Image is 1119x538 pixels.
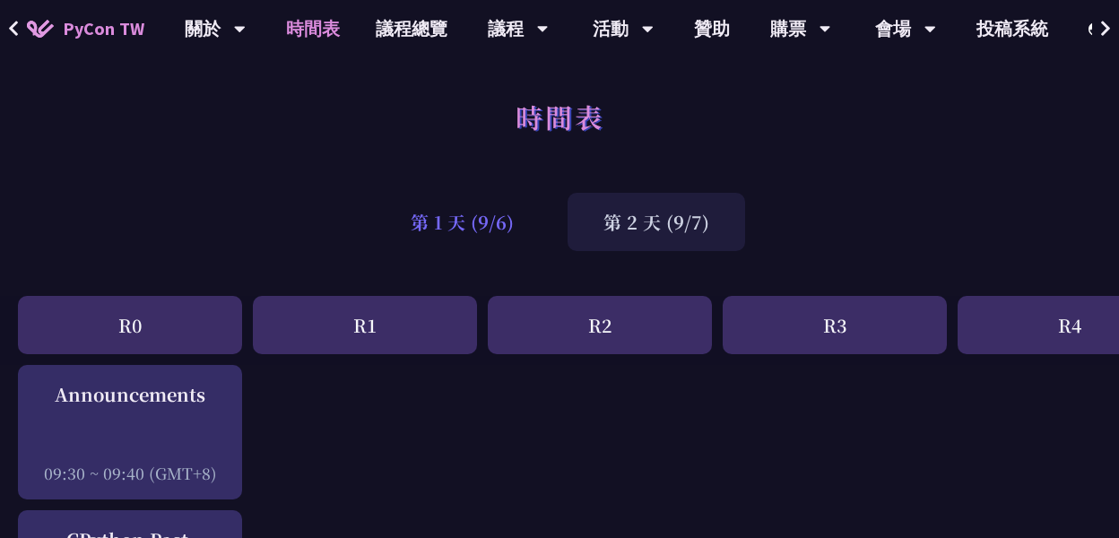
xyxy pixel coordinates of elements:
img: Locale Icon [1089,22,1106,36]
span: PyCon TW [63,15,144,42]
div: 第 1 天 (9/6) [375,193,550,251]
div: R0 [18,296,242,354]
a: PyCon TW [9,6,162,51]
div: 09:30 ~ 09:40 (GMT+8) [27,462,233,484]
div: R3 [723,296,947,354]
div: Announcements [27,381,233,408]
h1: 時間表 [516,90,604,143]
div: R1 [253,296,477,354]
img: Home icon of PyCon TW 2025 [27,20,54,38]
div: R2 [488,296,712,354]
div: 第 2 天 (9/7) [568,193,745,251]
